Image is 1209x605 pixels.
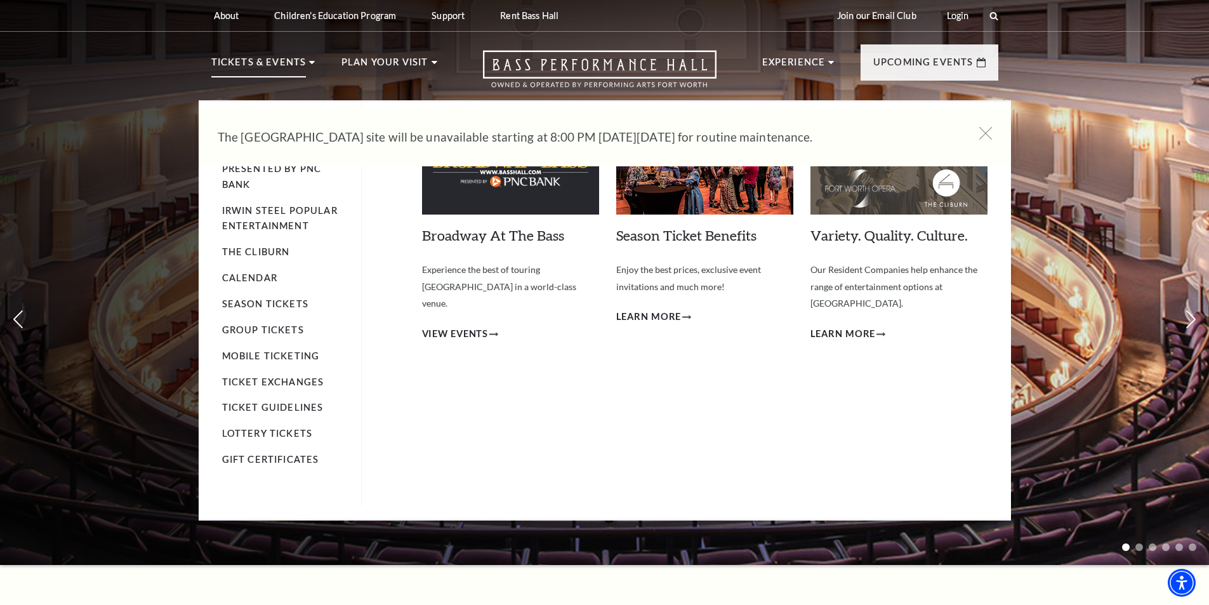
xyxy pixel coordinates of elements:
p: Plan Your Visit [341,55,428,77]
a: Gift Certificates [222,454,319,465]
a: Calendar [222,272,277,283]
span: View Events [422,326,489,342]
a: Ticket Guidelines [222,402,324,413]
img: Broadway At The Bass [422,119,599,215]
p: Our Resident Companies help enhance the range of entertainment options at [GEOGRAPHIC_DATA]. [810,262,988,312]
a: View Events [422,326,499,342]
p: Tickets & Events [211,55,307,77]
a: Open this option [437,50,762,100]
a: Broadway At The Bass [422,227,564,244]
span: Learn More [616,309,682,325]
a: The Cliburn [222,246,290,257]
a: Group Tickets [222,324,304,335]
a: Mobile Ticketing [222,350,320,361]
p: Enjoy the best prices, exclusive event invitations and much more! [616,262,793,295]
p: Children's Education Program [274,10,396,21]
img: Season Ticket Benefits [616,119,793,215]
p: About [214,10,239,21]
div: Accessibility Menu [1168,569,1196,597]
a: Learn More Season Ticket Benefits [616,309,692,325]
a: Variety. Quality. Culture. [810,227,968,244]
span: Learn More [810,326,876,342]
p: Upcoming Events [873,55,974,77]
a: Broadway At The Bass presented by PNC Bank [222,147,347,190]
a: Irwin Steel Popular Entertainment [222,205,338,232]
p: Rent Bass Hall [500,10,558,21]
a: Learn More Variety. Quality. Culture. [810,326,886,342]
a: Ticket Exchanges [222,376,324,387]
a: Season Ticket Benefits [616,227,756,244]
a: Season Tickets [222,298,308,309]
p: Support [432,10,465,21]
p: Experience [762,55,826,77]
p: Experience the best of touring [GEOGRAPHIC_DATA] in a world-class venue. [422,262,599,312]
a: Lottery Tickets [222,428,313,439]
p: The [GEOGRAPHIC_DATA] site will be unavailable starting at 8:00 PM [DATE][DATE] for routine maint... [218,127,954,147]
img: Variety. Quality. Culture. [810,119,988,215]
